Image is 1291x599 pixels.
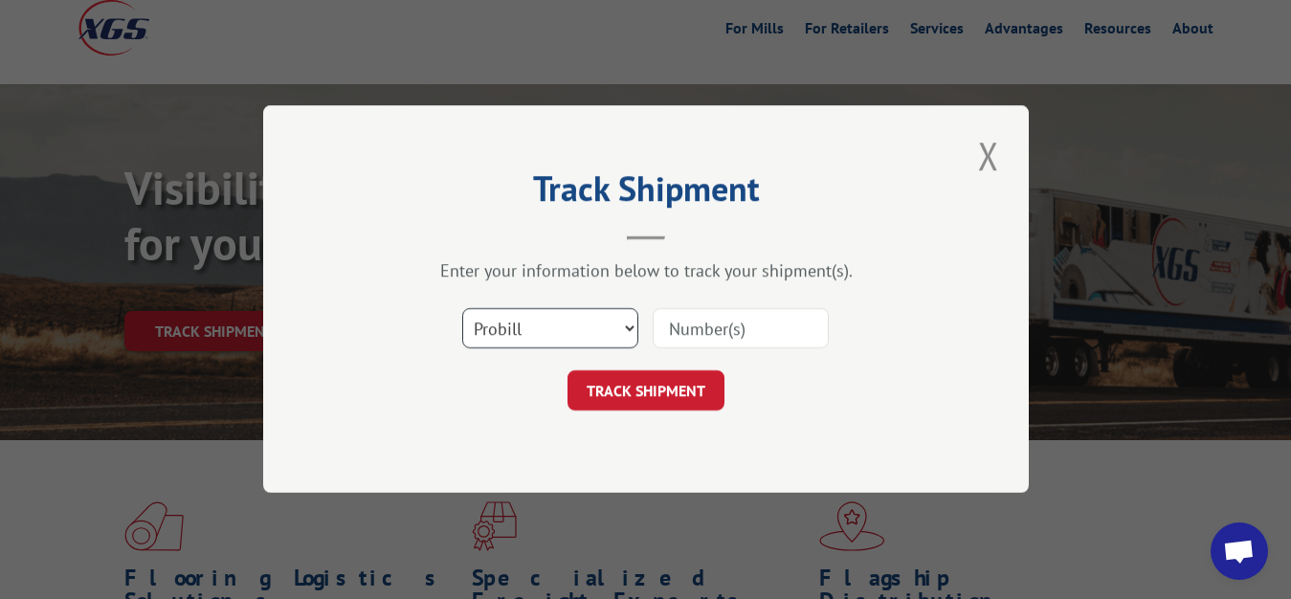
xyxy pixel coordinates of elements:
a: Open chat [1211,522,1268,580]
h2: Track Shipment [359,175,933,211]
input: Number(s) [653,309,829,349]
button: TRACK SHIPMENT [568,371,724,411]
div: Enter your information below to track your shipment(s). [359,260,933,282]
button: Close modal [972,129,1005,182]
